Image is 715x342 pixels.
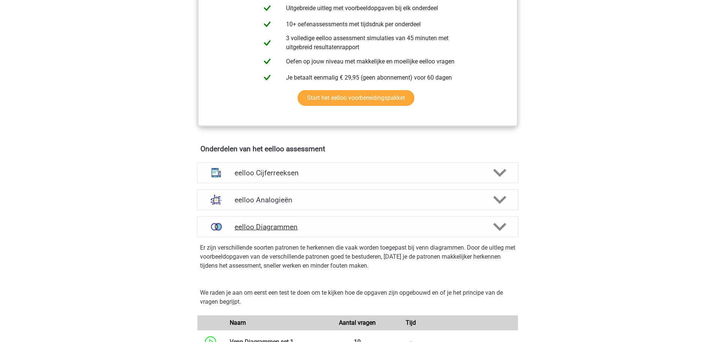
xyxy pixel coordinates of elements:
img: cijferreeksen [206,163,226,182]
a: analogieen eelloo Analogieën [194,189,521,210]
h4: Onderdelen van het eelloo assessment [200,145,515,153]
h4: eelloo Diagrammen [235,223,480,231]
p: Er zijn verschillende soorten patronen te herkennen die vaak worden toegepast bij venn diagrammen... [200,243,515,270]
a: Start het eelloo voorbereidingspakket [298,90,414,106]
img: analogieen [206,190,226,209]
div: Aantal vragen [331,318,384,327]
h4: eelloo Cijferreeksen [235,169,480,177]
a: venn diagrammen eelloo Diagrammen [194,216,521,237]
a: cijferreeksen eelloo Cijferreeksen [194,162,521,183]
img: venn diagrammen [206,217,226,237]
p: We raden je aan om eerst een test te doen om te kijken hoe de opgaven zijn opgebouwd en of je het... [200,288,515,306]
div: Naam [224,318,331,327]
h4: eelloo Analogieën [235,196,480,204]
div: Tijd [384,318,438,327]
